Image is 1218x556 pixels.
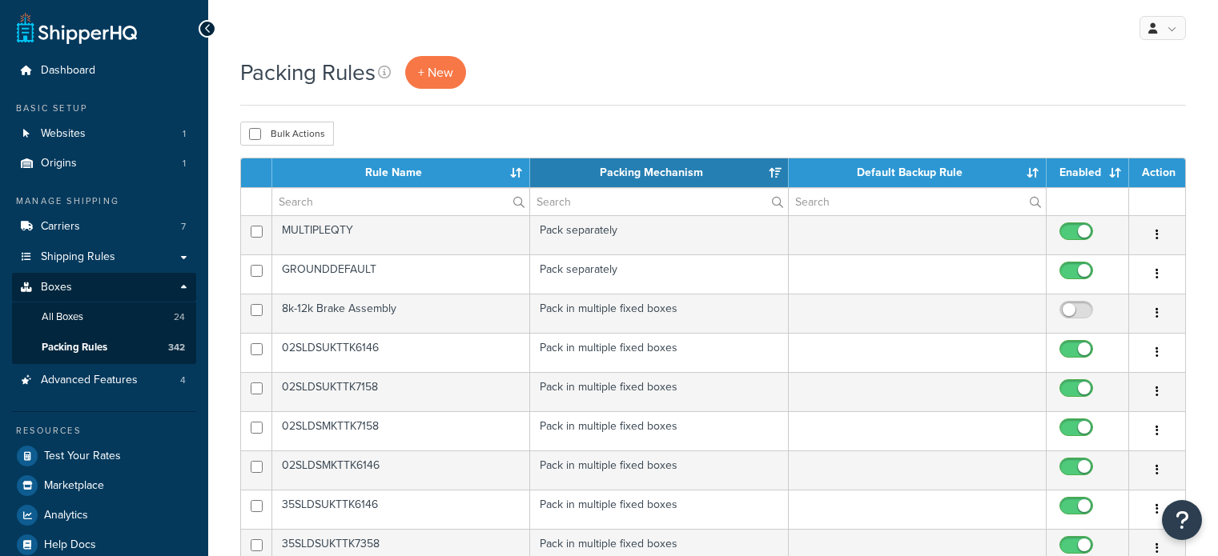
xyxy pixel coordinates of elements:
span: Carriers [41,220,80,234]
a: Boxes [12,273,196,302]
a: Advanced Features 4 [12,366,196,395]
input: Search [530,188,787,215]
span: 7 [181,220,186,234]
td: 02SLDSMKTTK7158 [272,411,530,450]
span: Shipping Rules [41,250,115,264]
input: Search [789,188,1046,215]
li: Carriers [12,212,196,242]
span: Advanced Features [41,374,138,387]
li: All Boxes [12,302,196,332]
span: Help Docs [44,538,96,552]
li: Websites [12,119,196,149]
button: Bulk Actions [240,122,334,146]
span: Analytics [44,509,88,522]
span: Packing Rules [42,341,107,354]
div: Manage Shipping [12,194,196,208]
th: Action [1129,158,1185,187]
td: 35SLDSUKTTK6146 [272,490,530,529]
a: Marketplace [12,471,196,500]
span: Dashboard [41,64,95,78]
a: All Boxes 24 [12,302,196,332]
td: 02SLDSMKTTK6146 [272,450,530,490]
span: 1 [183,157,186,170]
a: ShipperHQ Home [17,12,137,44]
a: Carriers 7 [12,212,196,242]
a: Origins 1 [12,149,196,178]
td: Pack in multiple fixed boxes [530,294,788,333]
th: Rule Name: activate to sort column ascending [272,158,530,187]
td: Pack in multiple fixed boxes [530,490,788,529]
li: Origins [12,149,196,178]
th: Enabled: activate to sort column ascending [1047,158,1129,187]
a: Dashboard [12,56,196,86]
a: Packing Rules 342 [12,333,196,362]
input: Search [272,188,529,215]
th: Packing Mechanism: activate to sort column ascending [530,158,788,187]
th: Default Backup Rule: activate to sort column ascending [789,158,1047,187]
td: Pack in multiple fixed boxes [530,372,788,411]
li: Boxes [12,273,196,364]
a: + New [405,56,466,89]
td: GROUNDDEFAULT [272,254,530,294]
span: 24 [174,310,185,324]
td: Pack in multiple fixed boxes [530,450,788,490]
td: 02SLDSUKTTK6146 [272,333,530,372]
span: 4 [180,374,186,387]
span: Origins [41,157,77,170]
span: 342 [168,341,185,354]
a: Test Your Rates [12,442,196,470]
h1: Packing Rules [240,57,376,88]
a: Analytics [12,501,196,530]
li: Packing Rules [12,333,196,362]
td: Pack separately [530,254,788,294]
div: Basic Setup [12,102,196,115]
span: 1 [183,127,186,141]
div: Resources [12,424,196,438]
span: All Boxes [42,310,83,324]
span: Boxes [41,281,72,294]
span: + New [418,63,453,82]
td: Pack in multiple fixed boxes [530,333,788,372]
span: Test Your Rates [44,450,121,463]
td: 02SLDSUKTTK7158 [272,372,530,411]
a: Websites 1 [12,119,196,149]
span: Websites [41,127,86,141]
td: Pack separately [530,215,788,254]
td: MULTIPLEQTY [272,215,530,254]
span: Marketplace [44,479,104,493]
td: 8k-12k Brake Assembly [272,294,530,333]
li: Advanced Features [12,366,196,395]
a: Shipping Rules [12,242,196,272]
td: Pack in multiple fixed boxes [530,411,788,450]
button: Open Resource Center [1162,500,1202,540]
